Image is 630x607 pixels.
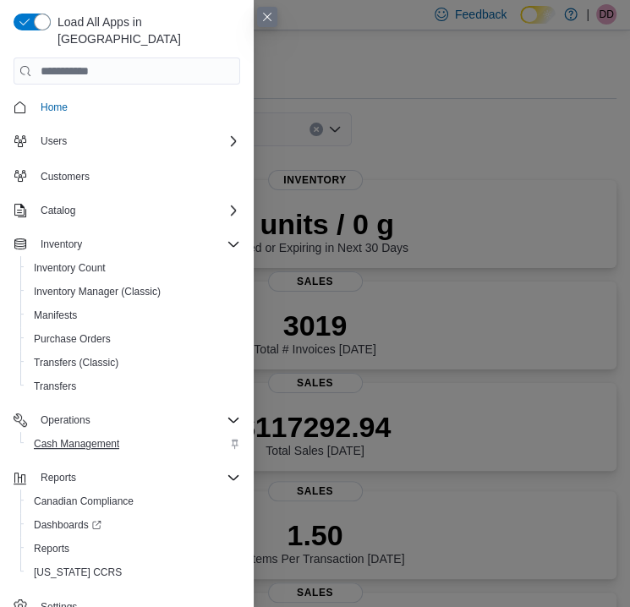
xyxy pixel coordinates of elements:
[34,234,89,254] button: Inventory
[20,513,247,537] a: Dashboards
[34,97,74,118] a: Home
[34,566,122,579] span: [US_STATE] CCRS
[27,376,240,396] span: Transfers
[27,353,125,373] a: Transfers (Classic)
[7,232,247,256] button: Inventory
[34,468,240,488] span: Reports
[27,515,108,535] a: Dashboards
[34,261,106,275] span: Inventory Count
[257,7,277,27] button: Close this dialog
[34,285,161,298] span: Inventory Manager (Classic)
[27,491,140,511] a: Canadian Compliance
[34,410,97,430] button: Operations
[51,14,240,47] span: Load All Apps in [GEOGRAPHIC_DATA]
[27,491,240,511] span: Canadian Compliance
[34,495,134,508] span: Canadian Compliance
[41,204,75,217] span: Catalog
[27,282,167,302] a: Inventory Manager (Classic)
[27,434,240,454] span: Cash Management
[20,256,247,280] button: Inventory Count
[34,96,240,118] span: Home
[34,332,111,346] span: Purchase Orders
[7,95,247,119] button: Home
[20,280,247,303] button: Inventory Manager (Classic)
[20,303,247,327] button: Manifests
[7,163,247,188] button: Customers
[41,101,68,114] span: Home
[7,408,247,432] button: Operations
[27,258,112,278] a: Inventory Count
[34,410,240,430] span: Operations
[27,258,240,278] span: Inventory Count
[34,234,240,254] span: Inventory
[27,329,118,349] a: Purchase Orders
[27,376,83,396] a: Transfers
[34,437,119,451] span: Cash Management
[27,539,240,559] span: Reports
[27,515,240,535] span: Dashboards
[34,200,82,221] button: Catalog
[41,170,90,183] span: Customers
[41,413,90,427] span: Operations
[34,200,240,221] span: Catalog
[7,199,247,222] button: Catalog
[27,539,76,559] a: Reports
[27,329,240,349] span: Purchase Orders
[34,380,76,393] span: Transfers
[34,309,77,322] span: Manifests
[7,129,247,153] button: Users
[34,542,69,555] span: Reports
[27,305,84,325] a: Manifests
[34,518,101,532] span: Dashboards
[34,356,118,369] span: Transfers (Classic)
[7,466,247,489] button: Reports
[27,305,240,325] span: Manifests
[27,562,129,582] a: [US_STATE] CCRS
[41,238,82,251] span: Inventory
[34,468,83,488] button: Reports
[34,165,240,186] span: Customers
[27,562,240,582] span: Washington CCRS
[27,353,240,373] span: Transfers (Classic)
[27,434,126,454] a: Cash Management
[34,167,96,187] a: Customers
[20,351,247,375] button: Transfers (Classic)
[20,537,247,561] button: Reports
[20,489,247,513] button: Canadian Compliance
[20,375,247,398] button: Transfers
[34,131,74,151] button: Users
[20,327,247,351] button: Purchase Orders
[34,131,240,151] span: Users
[41,134,67,148] span: Users
[41,471,76,484] span: Reports
[20,432,247,456] button: Cash Management
[27,282,240,302] span: Inventory Manager (Classic)
[20,561,247,584] button: [US_STATE] CCRS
